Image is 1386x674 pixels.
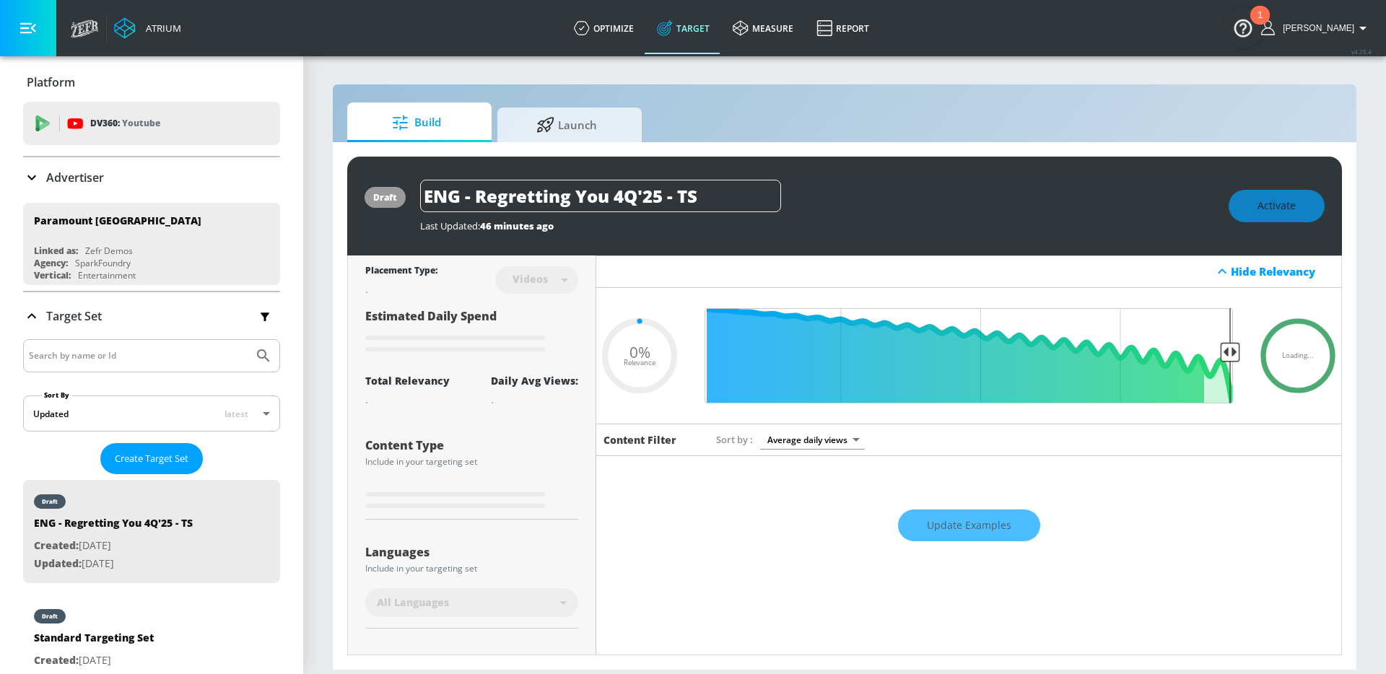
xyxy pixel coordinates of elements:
[34,257,68,269] div: Agency:
[365,374,450,388] div: Total Relevancy
[90,115,160,131] p: DV360:
[114,17,181,39] a: Atrium
[697,308,1240,403] input: Final Threshold
[23,292,280,340] div: Target Set
[629,344,650,359] span: 0%
[34,537,193,555] p: [DATE]
[365,308,578,356] div: Estimated Daily Spend
[760,430,865,450] div: Average daily views
[512,108,622,142] span: Launch
[27,74,75,90] p: Platform
[365,546,578,558] div: Languages
[34,516,193,537] div: ENG - Regretting You 4Q'25 - TS
[645,2,721,54] a: Target
[562,2,645,54] a: optimize
[33,408,69,420] div: Updated
[1351,48,1372,56] span: v 4.25.4
[603,433,676,447] h6: Content Filter
[505,273,555,285] div: Videos
[1231,264,1333,279] div: Hide Relevancy
[78,269,136,281] div: Entertainment
[1223,7,1263,48] button: Open Resource Center, 1 new notification
[362,105,471,140] span: Build
[721,2,805,54] a: measure
[41,390,72,400] label: Sort By
[46,170,104,185] p: Advertiser
[23,102,280,145] div: DV360: Youtube
[42,498,58,505] div: draft
[34,653,79,667] span: Created:
[365,439,578,451] div: Content Type
[23,203,280,285] div: Paramount [GEOGRAPHIC_DATA]Linked as:Zefr DemosAgency:SparkFoundryVertical:Entertainment
[34,652,154,670] p: [DATE]
[480,219,554,232] span: 46 minutes ago
[365,308,497,324] span: Estimated Daily Spend
[1258,15,1263,34] div: 1
[34,245,78,257] div: Linked as:
[34,538,79,552] span: Created:
[420,219,1214,232] div: Last Updated:
[373,191,397,203] div: draft
[29,346,248,365] input: Search by name or Id
[365,264,437,279] div: Placement Type:
[805,2,881,54] a: Report
[46,308,102,324] p: Target Set
[365,588,578,617] div: All Languages
[75,257,131,269] div: SparkFoundry
[122,115,160,131] p: Youtube
[34,269,71,281] div: Vertical:
[596,255,1341,288] div: Hide Relevancy
[85,245,133,257] div: Zefr Demos
[34,556,82,570] span: Updated:
[23,62,280,102] div: Platform
[1261,19,1372,37] button: [PERSON_NAME]
[1277,23,1354,33] span: login as: anthony.rios@zefr.com
[624,359,655,367] span: Relevance
[365,458,578,466] div: Include in your targeting set
[23,480,280,583] div: draftENG - Regretting You 4Q'25 - TSCreated:[DATE]Updated:[DATE]
[377,595,449,610] span: All Languages
[23,157,280,198] div: Advertiser
[34,555,193,573] p: [DATE]
[716,433,753,446] span: Sort by
[34,631,154,652] div: Standard Targeting Set
[1282,352,1314,359] span: Loading...
[491,374,578,388] div: Daily Avg Views:
[100,443,203,474] button: Create Target Set
[225,408,248,420] span: latest
[34,214,201,227] div: Paramount [GEOGRAPHIC_DATA]
[42,613,58,620] div: draft
[365,564,578,573] div: Include in your targeting set
[115,450,188,467] span: Create Target Set
[140,22,181,35] div: Atrium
